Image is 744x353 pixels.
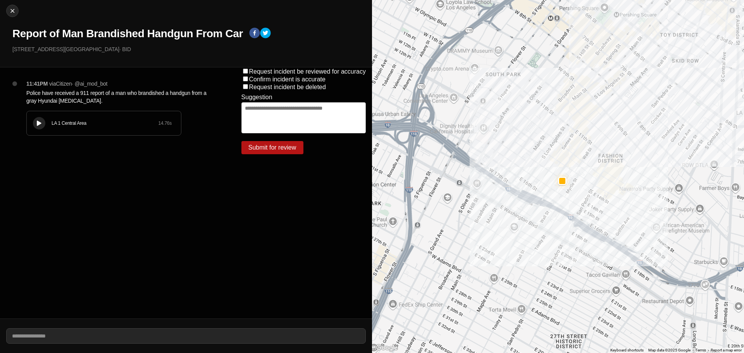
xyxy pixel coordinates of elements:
[52,120,158,126] div: LA 1 Central Area
[610,348,644,353] button: Keyboard shortcuts
[249,84,326,90] label: Request incident be deleted
[249,76,325,83] label: Confirm incident is accurate
[12,27,243,41] h1: Report of Man Brandished Handgun From Car
[12,45,366,53] p: [STREET_ADDRESS][GEOGRAPHIC_DATA] · BID
[711,348,742,352] a: Report a map error
[648,348,691,352] span: Map data ©2025 Google
[249,68,366,75] label: Request incident be reviewed for accuracy
[49,80,107,88] p: via Citizen · @ ai_mod_bot
[6,5,19,17] button: cancel
[9,7,16,15] img: cancel
[374,343,400,353] a: Open this area in Google Maps (opens a new window)
[695,348,706,352] a: Terms (opens in new tab)
[158,120,172,126] div: 14.76 s
[249,28,260,40] button: facebook
[26,80,48,88] p: 11:41PM
[241,94,272,101] label: Suggestion
[241,141,303,154] button: Submit for review
[374,343,400,353] img: Google
[260,28,271,40] button: twitter
[26,89,210,105] p: Police have received a 911 report of a man who brandished a handgun from a gray Hyundai [MEDICAL_...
